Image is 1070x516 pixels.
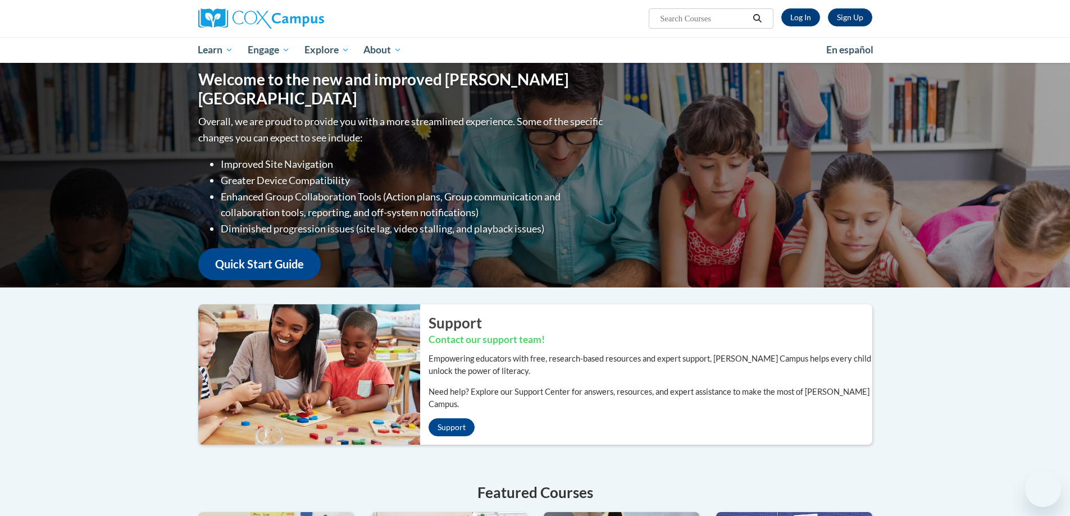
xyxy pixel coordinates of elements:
a: Log In [781,8,820,26]
span: Explore [304,43,349,57]
a: Learn [191,37,241,63]
a: About [356,37,409,63]
a: Engage [240,37,297,63]
h4: Featured Courses [198,482,872,504]
li: Diminished progression issues (site lag, video stalling, and playback issues) [221,221,605,237]
button: Search [749,12,766,25]
p: Need help? Explore our Support Center for answers, resources, and expert assistance to make the m... [429,386,872,410]
a: Explore [297,37,357,63]
a: En español [819,38,881,62]
input: Search Courses [659,12,749,25]
li: Enhanced Group Collaboration Tools (Action plans, Group communication and collaboration tools, re... [221,189,605,221]
img: Cox Campus [198,8,324,29]
a: Support [429,418,475,436]
li: Improved Site Navigation [221,156,605,172]
img: ... [190,304,420,445]
li: Greater Device Compatibility [221,172,605,189]
a: Register [828,8,872,26]
span: En español [826,44,873,56]
p: Overall, we are proud to provide you with a more streamlined experience. Some of the specific cha... [198,113,605,146]
h1: Welcome to the new and improved [PERSON_NAME][GEOGRAPHIC_DATA] [198,70,605,108]
a: Cox Campus [198,8,412,29]
p: Empowering educators with free, research-based resources and expert support, [PERSON_NAME] Campus... [429,353,872,377]
iframe: Button to launch messaging window [1025,471,1061,507]
h3: Contact our support team! [429,333,872,347]
div: Main menu [181,37,889,63]
h2: Support [429,313,872,333]
span: Learn [198,43,233,57]
span: Engage [248,43,290,57]
a: Quick Start Guide [198,248,321,280]
span: About [363,43,402,57]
